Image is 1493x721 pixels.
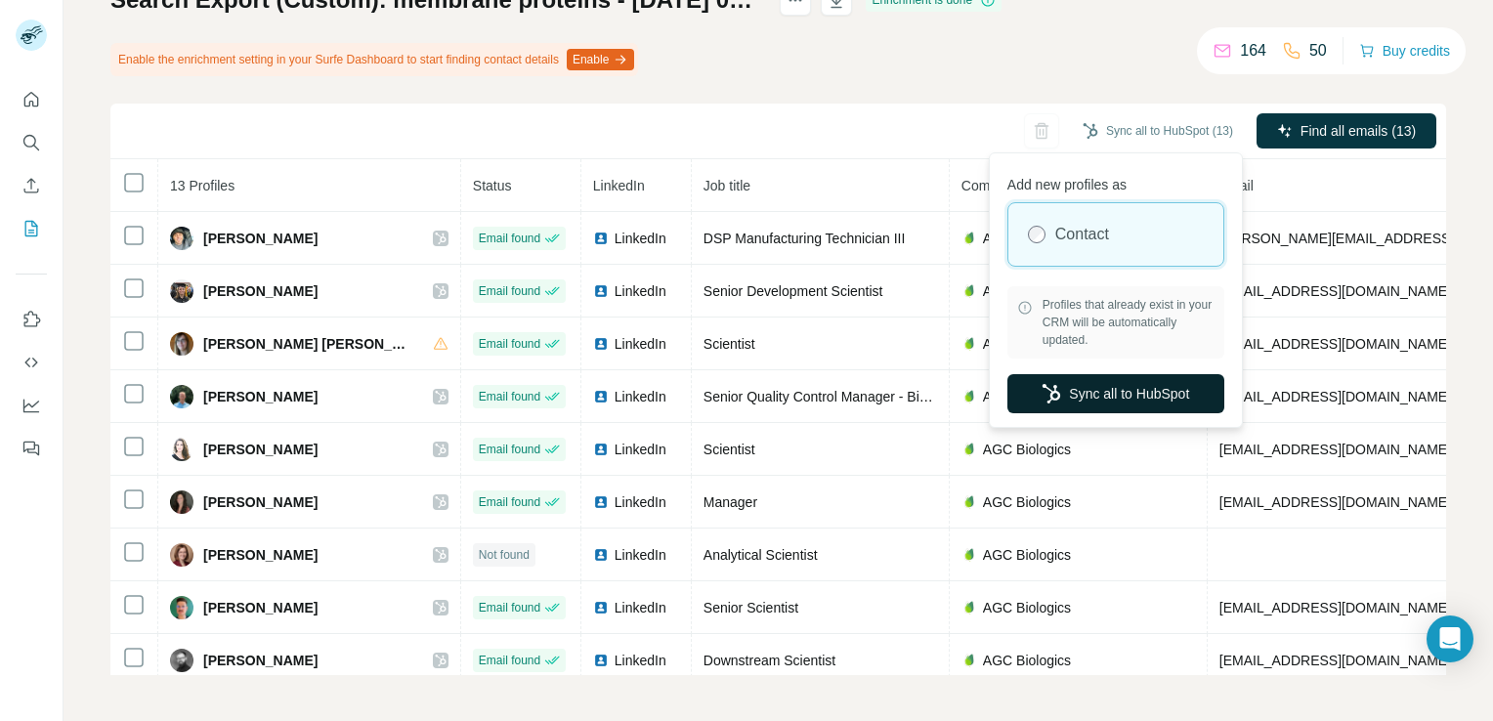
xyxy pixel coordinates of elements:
[16,125,47,160] button: Search
[479,599,540,616] span: Email found
[170,178,235,193] span: 13 Profiles
[983,387,1071,406] span: AGC Biologics
[983,281,1071,301] span: AGC Biologics
[593,547,609,563] img: LinkedIn logo
[170,438,193,461] img: Avatar
[479,652,540,669] span: Email found
[593,283,609,299] img: LinkedIn logo
[170,279,193,303] img: Avatar
[961,494,977,510] img: company-logo
[170,490,193,514] img: Avatar
[615,651,666,670] span: LinkedIn
[170,596,193,619] img: Avatar
[1219,653,1451,668] span: [EMAIL_ADDRESS][DOMAIN_NAME]
[704,336,755,352] span: Scientist
[704,231,906,246] span: DSP Manufacturing Technician III
[203,229,318,248] span: [PERSON_NAME]
[16,345,47,380] button: Use Surfe API
[1219,389,1451,404] span: [EMAIL_ADDRESS][DOMAIN_NAME]
[16,388,47,423] button: Dashboard
[1043,296,1215,349] span: Profiles that already exist in your CRM will be automatically updated.
[1219,494,1451,510] span: [EMAIL_ADDRESS][DOMAIN_NAME]
[1240,39,1266,63] p: 164
[1219,336,1451,352] span: [EMAIL_ADDRESS][DOMAIN_NAME]
[16,211,47,246] button: My lists
[961,389,977,404] img: company-logo
[704,494,757,510] span: Manager
[961,653,977,668] img: company-logo
[615,334,666,354] span: LinkedIn
[961,336,977,352] img: company-logo
[170,649,193,672] img: Avatar
[1309,39,1327,63] p: 50
[1301,121,1416,141] span: Find all emails (13)
[615,440,666,459] span: LinkedIn
[203,281,318,301] span: [PERSON_NAME]
[203,545,318,565] span: [PERSON_NAME]
[16,82,47,117] button: Quick start
[1359,37,1450,64] button: Buy credits
[479,546,530,564] span: Not found
[1069,116,1247,146] button: Sync all to HubSpot (13)
[479,335,540,353] span: Email found
[203,598,318,617] span: [PERSON_NAME]
[983,598,1071,617] span: AGC Biologics
[961,547,977,563] img: company-logo
[704,600,798,615] span: Senior Scientist
[593,494,609,510] img: LinkedIn logo
[961,442,977,457] img: company-logo
[479,388,540,405] span: Email found
[961,283,977,299] img: company-logo
[170,385,193,408] img: Avatar
[567,49,634,70] button: Enable
[593,336,609,352] img: LinkedIn logo
[704,283,883,299] span: Senior Development Scientist
[615,545,666,565] span: LinkedIn
[170,332,193,356] img: Avatar
[615,387,666,406] span: LinkedIn
[961,178,1020,193] span: Company
[983,229,1071,248] span: AGC Biologics
[593,178,645,193] span: LinkedIn
[704,547,818,563] span: Analytical Scientist
[704,653,835,668] span: Downstream Scientist
[16,168,47,203] button: Enrich CSV
[479,282,540,300] span: Email found
[593,231,609,246] img: LinkedIn logo
[983,545,1071,565] span: AGC Biologics
[593,600,609,615] img: LinkedIn logo
[615,281,666,301] span: LinkedIn
[110,43,638,76] div: Enable the enrichment setting in your Surfe Dashboard to start finding contact details
[593,389,609,404] img: LinkedIn logo
[203,651,318,670] span: [PERSON_NAME]
[1007,374,1224,413] button: Sync all to HubSpot
[16,302,47,337] button: Use Surfe on LinkedIn
[961,231,977,246] img: company-logo
[1257,113,1436,148] button: Find all emails (13)
[1219,600,1451,615] span: [EMAIL_ADDRESS][DOMAIN_NAME]
[1219,283,1451,299] span: [EMAIL_ADDRESS][DOMAIN_NAME]
[479,441,540,458] span: Email found
[203,334,413,354] span: [PERSON_NAME] [PERSON_NAME]
[961,600,977,615] img: company-logo
[704,442,755,457] span: Scientist
[16,431,47,466] button: Feedback
[203,492,318,512] span: [PERSON_NAME]
[593,442,609,457] img: LinkedIn logo
[1007,167,1224,194] p: Add new profiles as
[615,229,666,248] span: LinkedIn
[1219,442,1451,457] span: [EMAIL_ADDRESS][DOMAIN_NAME]
[615,598,666,617] span: LinkedIn
[479,493,540,511] span: Email found
[203,387,318,406] span: [PERSON_NAME]
[983,440,1071,459] span: AGC Biologics
[704,389,986,404] span: Senior Quality Control Manager - Biochemistry
[473,178,512,193] span: Status
[983,492,1071,512] span: AGC Biologics
[983,334,1071,354] span: AGC Biologics
[479,230,540,247] span: Email found
[593,653,609,668] img: LinkedIn logo
[615,492,666,512] span: LinkedIn
[203,440,318,459] span: [PERSON_NAME]
[1055,223,1109,246] label: Contact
